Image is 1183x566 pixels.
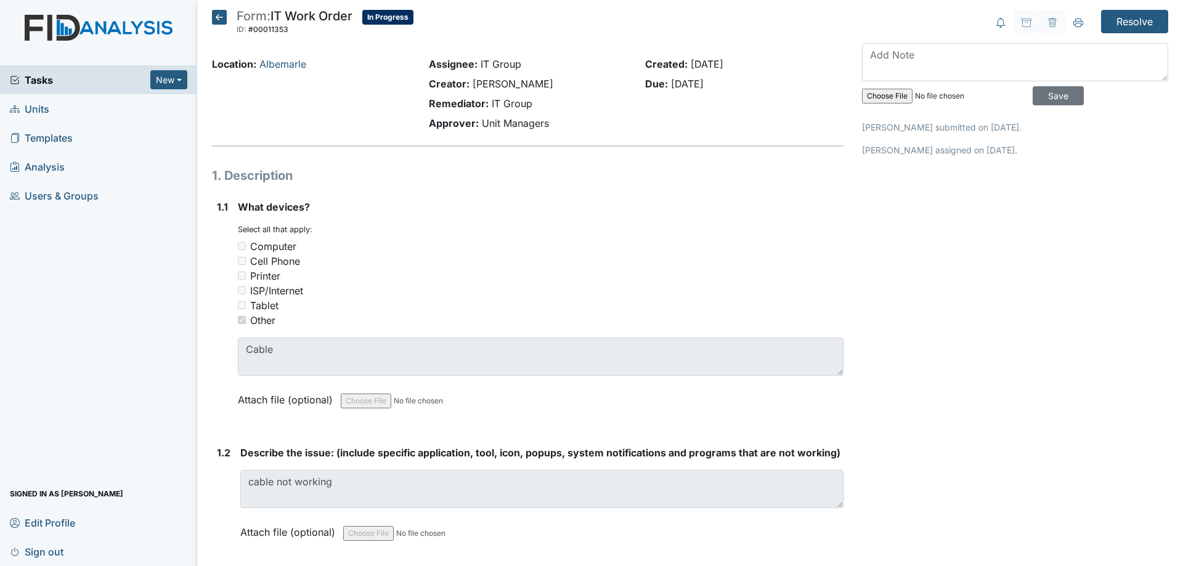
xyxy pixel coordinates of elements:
span: [PERSON_NAME] [473,78,553,90]
div: Cell Phone [250,254,300,269]
strong: Assignee: [429,58,478,70]
span: [DATE] [671,78,704,90]
span: Edit Profile [10,513,75,532]
span: What devices? [238,201,310,213]
label: 1.2 [217,445,230,460]
div: Other [250,313,275,328]
span: Units [10,99,49,118]
a: Albemarle [259,58,306,70]
span: ID: [237,25,246,34]
small: Select all that apply: [238,225,312,234]
input: Cell Phone [238,257,246,265]
span: Sign out [10,542,63,561]
textarea: cable not working [240,470,844,508]
a: Tasks [10,73,150,87]
input: Computer [238,242,246,250]
input: Save [1033,86,1084,105]
span: Analysis [10,157,65,176]
span: Form: [237,9,270,23]
span: Describe the issue: (include specific application, tool, icon, popups, system notifications and p... [240,447,840,459]
input: Other [238,316,246,324]
div: IT Work Order [237,10,352,37]
h1: 1. Description [212,166,844,185]
input: Tablet [238,301,246,309]
p: [PERSON_NAME] submitted on [DATE]. [862,121,1168,134]
span: Signed in as [PERSON_NAME] [10,484,123,503]
span: [DATE] [691,58,723,70]
div: ISP/Internet [250,283,303,298]
label: Attach file (optional) [238,386,338,407]
span: Unit Managers [482,117,549,129]
strong: Created: [645,58,688,70]
strong: Remediator: [429,97,489,110]
input: Resolve [1101,10,1168,33]
input: ISP/Internet [238,286,246,294]
strong: Location: [212,58,256,70]
span: #00011353 [248,25,288,34]
div: Printer [250,269,280,283]
label: Attach file (optional) [240,518,340,540]
button: New [150,70,187,89]
div: Tablet [250,298,278,313]
div: Computer [250,239,296,254]
strong: Due: [645,78,668,90]
input: Printer [238,272,246,280]
span: Users & Groups [10,186,99,205]
span: In Progress [362,10,413,25]
label: 1.1 [217,200,228,214]
strong: Approver: [429,117,479,129]
p: [PERSON_NAME] assigned on [DATE]. [862,144,1168,156]
span: IT Group [492,97,532,110]
strong: Creator: [429,78,470,90]
span: IT Group [481,58,521,70]
textarea: Cable [238,338,844,376]
span: Templates [10,128,73,147]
